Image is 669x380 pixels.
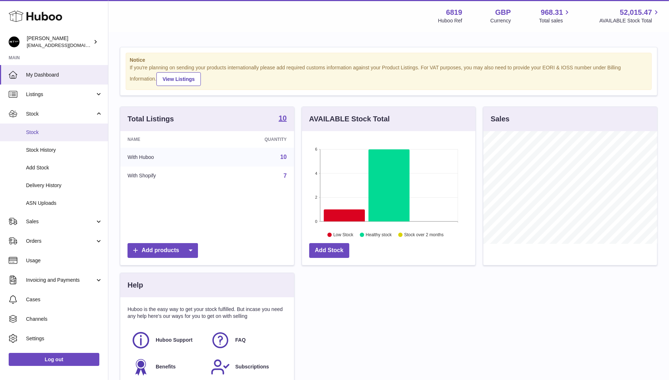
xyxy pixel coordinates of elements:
span: Invoicing and Payments [26,277,95,284]
th: Quantity [214,131,294,148]
span: Stock [26,129,103,136]
span: Total sales [539,17,571,24]
span: Channels [26,316,103,323]
span: 968.31 [541,8,563,17]
span: FAQ [235,337,246,344]
text: 0 [315,219,317,224]
text: Healthy stock [366,232,392,237]
span: Cases [26,296,103,303]
span: Benefits [156,363,176,370]
td: With Shopify [120,167,214,185]
a: 10 [280,154,287,160]
a: Add products [128,243,198,258]
a: Log out [9,353,99,366]
text: 2 [315,195,317,199]
strong: 6819 [446,8,462,17]
h3: AVAILABLE Stock Total [309,114,390,124]
h3: Sales [491,114,509,124]
th: Name [120,131,214,148]
a: Benefits [131,357,203,377]
text: Low Stock [333,232,354,237]
a: FAQ [211,331,283,350]
div: Currency [491,17,511,24]
text: Stock over 2 months [404,232,444,237]
a: 7 [284,173,287,179]
span: [EMAIL_ADDRESS][DOMAIN_NAME] [27,42,106,48]
span: Subscriptions [235,363,269,370]
strong: GBP [495,8,511,17]
span: Usage [26,257,103,264]
span: Stock [26,111,95,117]
span: Settings [26,335,103,342]
span: 52,015.47 [620,8,652,17]
strong: 10 [279,115,286,122]
span: Orders [26,238,95,245]
span: Huboo Support [156,337,193,344]
span: ASN Uploads [26,200,103,207]
a: Huboo Support [131,331,203,350]
p: Huboo is the easy way to get your stock fulfilled. But incase you need any help here's our ways f... [128,306,287,320]
span: Sales [26,218,95,225]
a: View Listings [156,72,201,86]
h3: Help [128,280,143,290]
img: amar@mthk.com [9,36,20,47]
a: 968.31 Total sales [539,8,571,24]
td: With Huboo [120,148,214,167]
text: 4 [315,171,317,176]
span: AVAILABLE Stock Total [599,17,660,24]
text: 6 [315,147,317,151]
div: Huboo Ref [438,17,462,24]
span: Add Stock [26,164,103,171]
h3: Total Listings [128,114,174,124]
span: Listings [26,91,95,98]
span: My Dashboard [26,72,103,78]
a: Subscriptions [211,357,283,377]
div: [PERSON_NAME] [27,35,92,49]
a: 52,015.47 AVAILABLE Stock Total [599,8,660,24]
span: Stock History [26,147,103,154]
div: If you're planning on sending your products internationally please add required customs informati... [130,64,648,86]
strong: Notice [130,57,648,64]
a: 10 [279,115,286,123]
a: Add Stock [309,243,349,258]
span: Delivery History [26,182,103,189]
